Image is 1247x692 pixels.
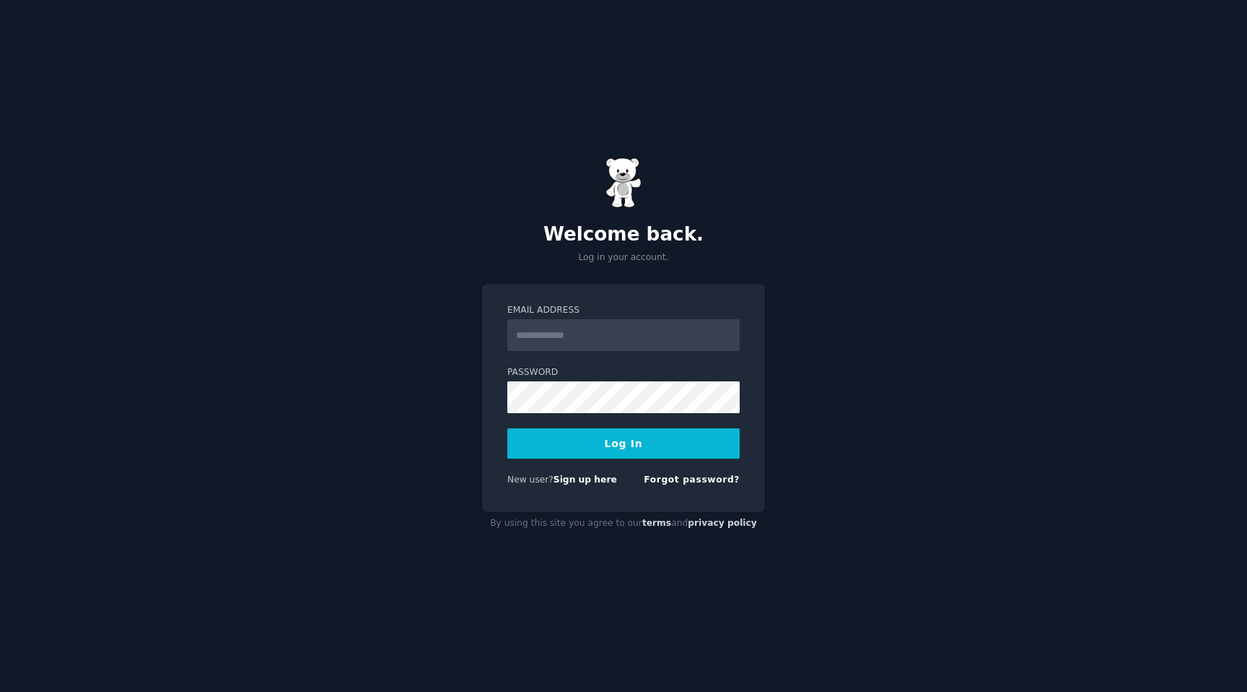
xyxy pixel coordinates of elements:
a: Forgot password? [644,475,740,485]
h2: Welcome back. [482,223,765,246]
label: Password [507,366,740,379]
p: Log in your account. [482,251,765,264]
a: terms [642,518,671,528]
img: Gummy Bear [605,157,642,208]
div: By using this site you agree to our and [482,512,765,535]
a: Sign up here [554,475,617,485]
a: privacy policy [688,518,757,528]
button: Log In [507,428,740,459]
span: New user? [507,475,554,485]
label: Email Address [507,304,740,317]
